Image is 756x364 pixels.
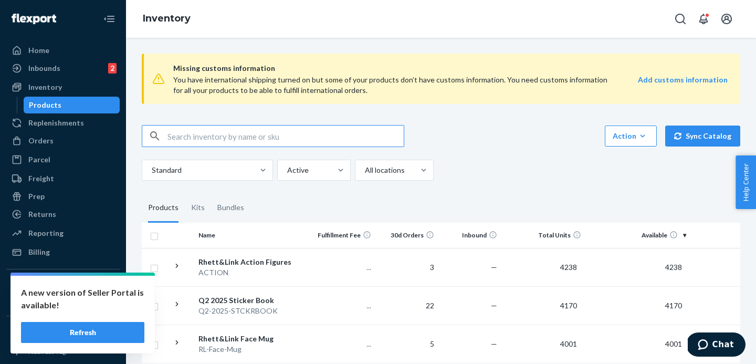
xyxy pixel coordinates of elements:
th: Fulfillment Fee [312,223,375,248]
td: 5 [375,325,438,363]
a: Products [24,97,120,113]
div: Replenishments [28,118,84,128]
a: Inbounds2 [6,60,120,77]
th: Name [194,223,312,248]
input: All locations [364,165,365,175]
input: Standard [151,165,152,175]
img: Flexport logo [12,14,56,24]
div: Q2-2025-STCKRBOOK [198,306,308,316]
div: ACTION [198,267,308,278]
button: Fast Tags [6,325,120,341]
strong: Add customs information [638,75,728,84]
span: — [491,263,497,272]
div: Action [613,131,649,141]
div: Inbounds [28,63,60,74]
a: Parcel [6,151,120,168]
div: Prep [28,191,45,202]
td: 22 [375,286,438,325]
span: — [491,339,497,348]
button: Integrations [6,278,120,295]
span: 4238 [556,263,581,272]
span: — [491,301,497,310]
button: Open account menu [716,8,737,29]
a: Replenishments [6,115,120,131]
input: Active [286,165,287,175]
div: You have international shipping turned on but some of your products don’t have customs informatio... [173,75,617,96]
input: Search inventory by name or sku [167,126,404,147]
span: 4170 [661,301,686,310]
div: Products [29,100,61,110]
div: Rhett&Link Face Mug [198,334,308,344]
p: ... [317,339,371,349]
button: Sync Catalog [665,126,740,147]
ol: breadcrumbs [134,4,199,34]
button: Close Navigation [99,8,120,29]
div: Orders [28,136,54,146]
button: Help Center [736,155,756,209]
div: Products [148,193,178,223]
th: Available [585,223,690,248]
div: Returns [28,209,56,220]
div: Bundles [217,193,244,223]
a: Home [6,42,120,59]
button: Open notifications [693,8,714,29]
a: Orders [6,132,120,149]
div: Rhett&Link Action Figures [198,257,308,267]
a: Freight [6,170,120,187]
button: Open Search Box [670,8,691,29]
th: Total Units [501,223,585,248]
th: 30d Orders [375,223,438,248]
th: Inbound [438,223,501,248]
div: 2 [108,63,117,74]
iframe: Opens a widget where you can chat to one of our agents [688,332,745,359]
span: 4238 [661,263,686,272]
div: Parcel [28,154,50,165]
a: Returns [6,206,120,223]
p: A new version of Seller Portal is available! [21,286,144,311]
a: Add Integration [6,299,120,311]
span: 4170 [556,301,581,310]
a: Billing [6,244,120,261]
div: Inventory [28,82,62,92]
div: RL-Face-Mug [198,344,308,355]
p: ... [317,300,371,311]
div: Q2 2025 Sticker Book [198,295,308,306]
a: Add Fast Tag [6,346,120,358]
button: Refresh [21,322,144,343]
p: ... [317,262,371,273]
span: 4001 [661,339,686,348]
div: Reporting [28,228,64,238]
a: Inventory [143,13,191,24]
a: Reporting [6,225,120,242]
span: 4001 [556,339,581,348]
td: 3 [375,248,438,286]
a: Prep [6,188,120,205]
a: Inventory [6,79,120,96]
div: Billing [28,247,50,257]
span: Missing customs information [173,62,728,75]
button: Action [605,126,657,147]
div: Kits [191,193,205,223]
div: Home [28,45,49,56]
a: Add customs information [638,75,728,96]
div: Freight [28,173,54,184]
